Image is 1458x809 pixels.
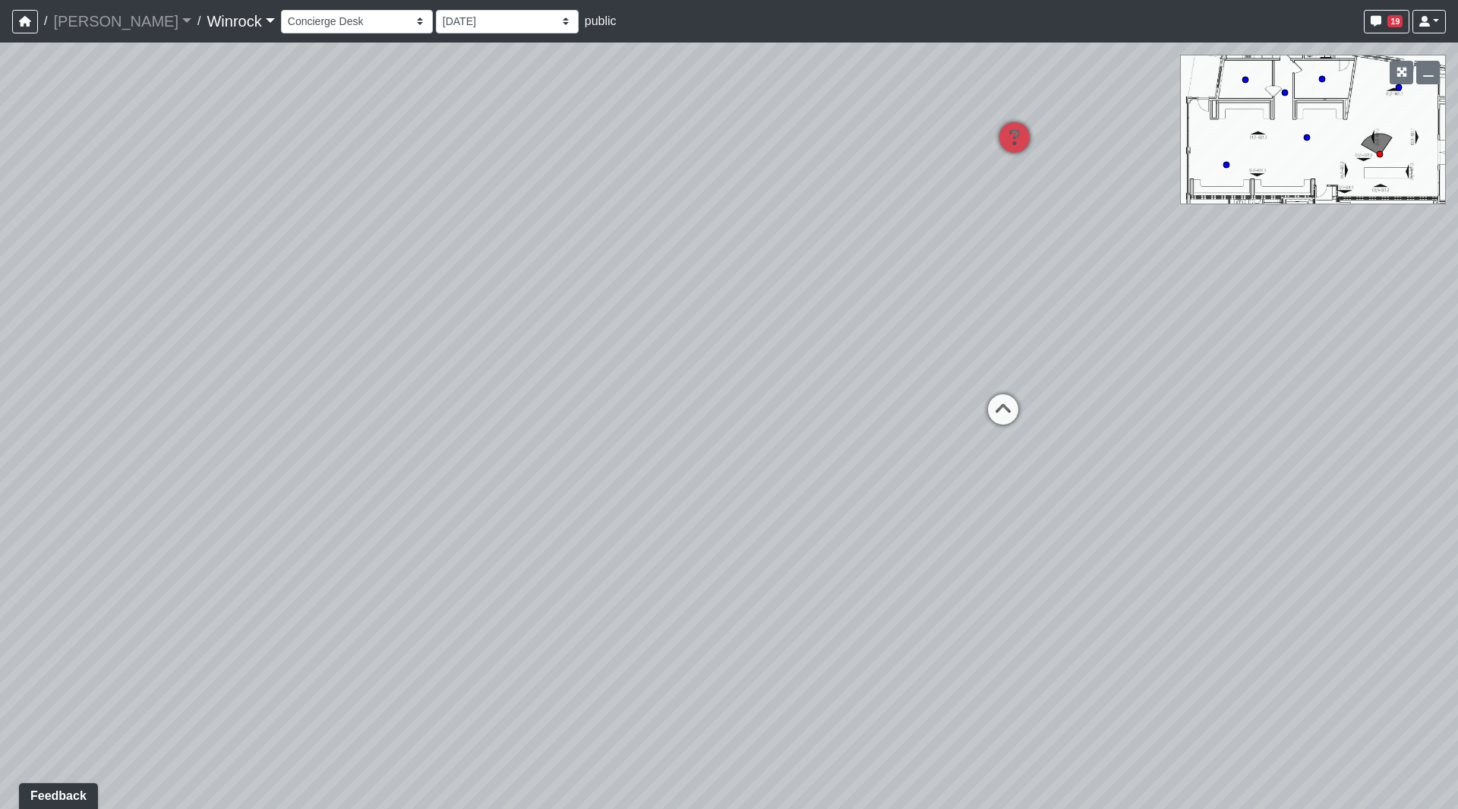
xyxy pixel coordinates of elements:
span: / [38,6,53,36]
span: public [585,14,617,27]
span: 19 [1387,15,1403,27]
span: / [191,6,207,36]
iframe: Ybug feedback widget [11,779,101,809]
button: 19 [1364,10,1409,33]
a: [PERSON_NAME] [53,6,191,36]
a: Winrock [207,6,274,36]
